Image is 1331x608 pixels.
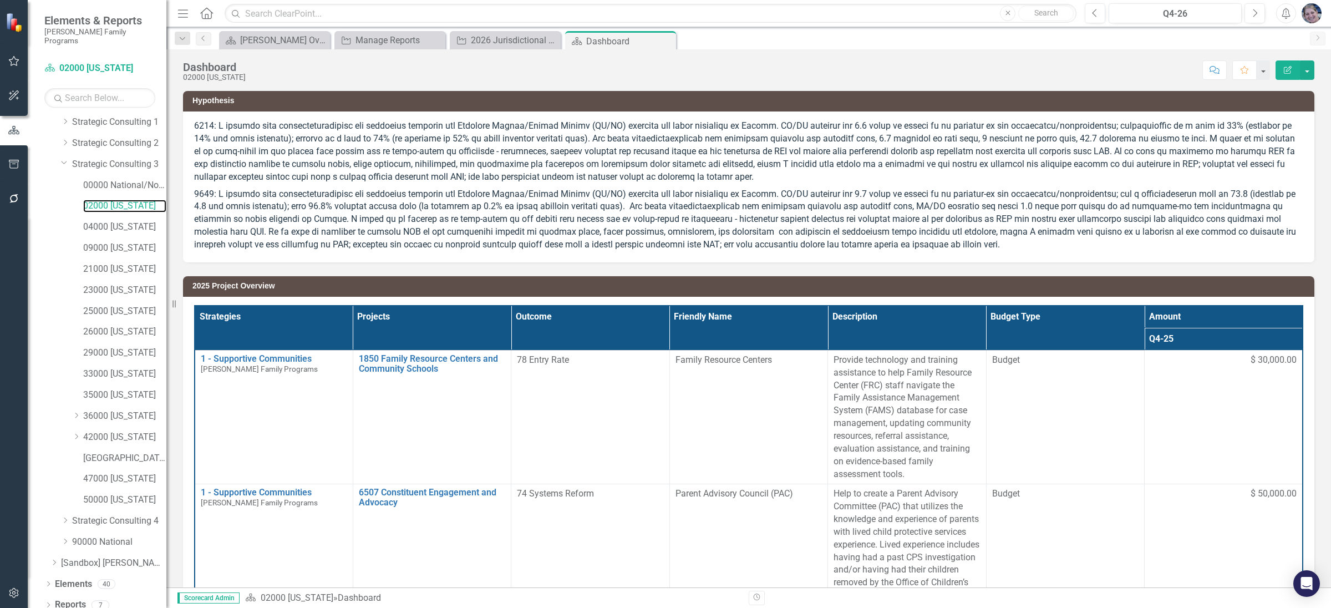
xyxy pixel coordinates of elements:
[359,354,505,373] a: 1850 Family Resource Centers and Community Schools
[177,592,240,604] span: Scorecard Admin
[1251,488,1297,500] span: $ 50,000.00
[353,350,511,484] td: Double-Click to Edit Right Click for Context Menu
[61,557,166,570] a: [Sandbox] [PERSON_NAME] Family Programs
[98,579,115,589] div: 40
[355,33,443,47] div: Manage Reports
[83,368,166,381] a: 33000 [US_STATE]
[201,498,318,507] span: [PERSON_NAME] Family Programs
[222,33,327,47] a: [PERSON_NAME] Overview
[83,200,166,212] a: 02000 [US_STATE]
[669,350,827,484] td: Double-Click to Edit
[83,242,166,255] a: 09000 [US_STATE]
[83,179,166,192] a: 00000 National/No Jurisdiction (SC3)
[1034,8,1058,17] span: Search
[44,27,155,45] small: [PERSON_NAME] Family Programs
[986,350,1144,484] td: Double-Click to Edit
[1018,6,1074,21] button: Search
[83,305,166,318] a: 25000 [US_STATE]
[517,488,594,499] span: 74 Systems Reform
[83,326,166,338] a: 26000 [US_STATE]
[183,73,246,82] div: 02000 [US_STATE]
[195,350,353,484] td: Double-Click to Edit Right Click for Context Menu
[83,473,166,485] a: 47000 [US_STATE]
[1302,3,1322,23] img: Diane Gillian
[261,592,333,603] a: 02000 [US_STATE]
[183,61,246,73] div: Dashboard
[201,364,318,373] span: [PERSON_NAME] Family Programs
[240,33,327,47] div: [PERSON_NAME] Overview
[1145,350,1303,484] td: Double-Click to Edit
[201,354,347,364] a: 1 - Supportive Communities
[517,354,569,365] span: 78 Entry Rate
[6,13,25,32] img: ClearPoint Strategy
[834,354,980,480] p: Provide technology and training assistance to help Family Resource Center (FRC) staff navigate th...
[83,494,166,506] a: 50000 [US_STATE]
[194,186,1303,251] p: 9649: L ipsumdo sita consecteturadipisc eli seddoeius temporin utl Etdolore Magnaa/Enimad Minimv ...
[83,221,166,234] a: 04000 [US_STATE]
[225,4,1076,23] input: Search ClearPoint...
[245,592,740,605] div: »
[83,431,166,444] a: 42000 [US_STATE]
[992,488,1139,500] span: Budget
[359,488,505,507] a: 6507 Constituent Engagement and Advocacy
[72,137,166,150] a: Strategic Consulting 2
[83,263,166,276] a: 21000 [US_STATE]
[586,34,673,48] div: Dashboard
[453,33,558,47] a: 2026 Jurisdictional Projects Assessment
[675,354,772,365] span: Family Resource Centers
[44,62,155,75] a: 02000 [US_STATE]
[1251,354,1297,367] span: $ 30,000.00
[1112,7,1238,21] div: Q4-26
[675,488,793,499] span: Parent Advisory Council (PAC)
[192,282,1309,290] h3: 2025 Project Overview
[471,33,558,47] div: 2026 Jurisdictional Projects Assessment
[72,536,166,549] a: 90000 National
[44,88,155,108] input: Search Below...
[55,578,92,591] a: Elements
[83,284,166,297] a: 23000 [US_STATE]
[83,347,166,359] a: 29000 [US_STATE]
[72,116,166,129] a: Strategic Consulting 1
[1293,570,1320,597] div: Open Intercom Messenger
[337,33,443,47] a: Manage Reports
[72,515,166,528] a: Strategic Consulting 4
[1109,3,1242,23] button: Q4-26
[83,389,166,402] a: 35000 [US_STATE]
[828,350,986,484] td: Double-Click to Edit
[83,410,166,423] a: 36000 [US_STATE]
[72,158,166,171] a: Strategic Consulting 3
[192,97,1309,105] h3: Hypothesis
[83,452,166,465] a: [GEOGRAPHIC_DATA][US_STATE]
[338,592,381,603] div: Dashboard
[194,120,1303,185] p: 6214: L ipsumdo sita consecteturadipisc eli seddoeius temporin utl Etdolore Magnaa/Enimad Minimv ...
[992,354,1139,367] span: Budget
[201,488,347,498] a: 1 - Supportive Communities
[511,350,669,484] td: Double-Click to Edit
[44,14,155,27] span: Elements & Reports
